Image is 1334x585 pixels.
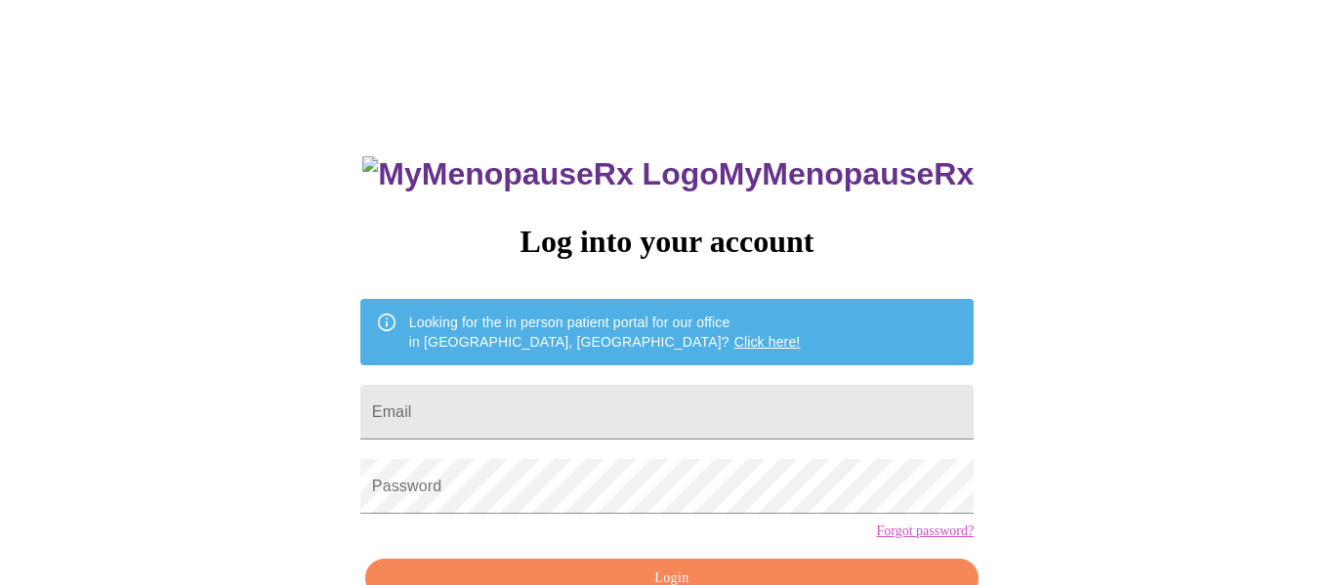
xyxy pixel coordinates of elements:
div: Looking for the in person patient portal for our office in [GEOGRAPHIC_DATA], [GEOGRAPHIC_DATA]? [409,305,801,359]
a: Forgot password? [876,523,974,539]
h3: Log into your account [360,224,974,260]
a: Click here! [734,334,801,350]
img: MyMenopauseRx Logo [362,156,718,192]
h3: MyMenopauseRx [362,156,974,192]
